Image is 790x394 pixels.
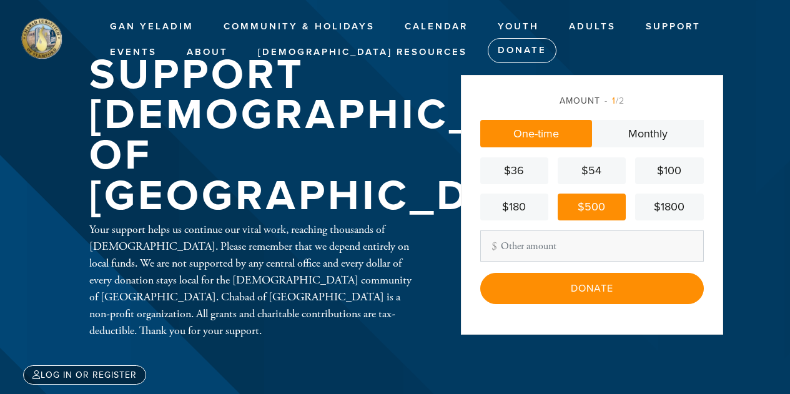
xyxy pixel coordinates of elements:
[485,162,543,179] div: $36
[558,157,626,184] a: $54
[480,120,592,147] a: One-time
[636,15,710,39] a: Support
[592,120,704,147] a: Monthly
[19,16,64,61] img: stamford%20logo.png
[480,230,704,262] input: Other amount
[640,162,698,179] div: $100
[480,157,548,184] a: $36
[23,365,146,385] a: Log in or register
[563,162,621,179] div: $54
[605,96,625,106] span: /2
[488,38,556,63] a: Donate
[395,15,477,39] a: Calendar
[101,41,166,64] a: Events
[485,199,543,215] div: $180
[635,194,703,220] a: $1800
[563,199,621,215] div: $500
[560,15,625,39] a: Adults
[488,15,548,39] a: Youth
[635,157,703,184] a: $100
[89,55,611,216] h1: Support [DEMOGRAPHIC_DATA] of [GEOGRAPHIC_DATA]
[101,15,203,39] a: Gan Yeladim
[612,96,616,106] span: 1
[558,194,626,220] a: $500
[640,199,698,215] div: $1800
[214,15,384,39] a: Community & Holidays
[249,41,476,64] a: [DEMOGRAPHIC_DATA] Resources
[177,41,237,64] a: About
[480,94,704,107] div: Amount
[480,194,548,220] a: $180
[480,273,704,304] input: Donate
[89,221,420,339] div: Your support helps us continue our vital work, reaching thousands of [DEMOGRAPHIC_DATA]. Please r...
